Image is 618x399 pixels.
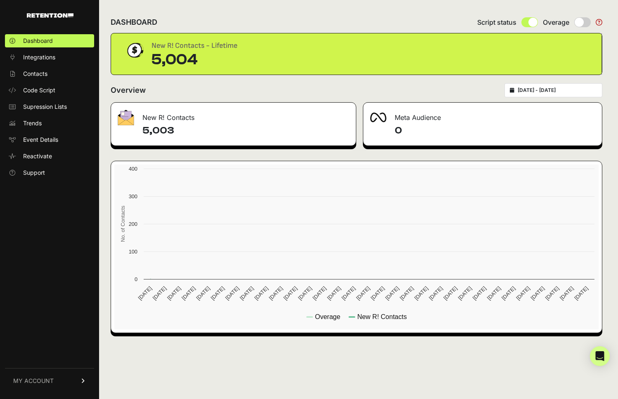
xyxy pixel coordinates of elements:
[357,313,407,320] text: New R! Contacts
[355,285,371,301] text: [DATE]
[530,285,546,301] text: [DATE]
[142,124,349,137] h4: 5,003
[457,285,473,301] text: [DATE]
[370,113,386,122] img: fa-meta-2f981b61bb99beabf952f7030308934f19ce035c18b003e963880cc3fabeebb7.png
[399,285,415,301] text: [DATE]
[442,285,458,301] text: [DATE]
[363,103,602,127] div: Meta Audience
[152,285,168,301] text: [DATE]
[166,285,182,301] text: [DATE]
[369,285,386,301] text: [DATE]
[23,70,47,78] span: Contacts
[13,377,54,385] span: MY ACCOUNT
[111,84,146,96] h2: Overview
[413,285,429,301] text: [DATE]
[395,124,596,137] h4: 0
[573,285,589,301] text: [DATE]
[486,285,502,301] text: [DATE]
[500,285,516,301] text: [DATE]
[124,40,145,61] img: dollar-coin-05c43ed7efb7bc0c12610022525b4bbbb207c7efeef5aecc26f025e68dcafac9.png
[23,152,52,160] span: Reactivate
[384,285,400,301] text: [DATE]
[544,285,560,301] text: [DATE]
[239,285,255,301] text: [DATE]
[137,285,153,301] text: [DATE]
[27,13,73,18] img: Retention.com
[471,285,488,301] text: [DATE]
[282,285,298,301] text: [DATE]
[268,285,284,301] text: [DATE]
[23,136,58,144] span: Event Details
[210,285,226,301] text: [DATE]
[129,221,137,227] text: 200
[543,17,569,27] span: Overage
[23,103,67,111] span: Supression Lists
[23,53,55,61] span: Integrations
[515,285,531,301] text: [DATE]
[23,37,53,45] span: Dashboard
[23,119,42,127] span: Trends
[341,285,357,301] text: [DATE]
[111,103,356,127] div: New R! Contacts
[135,276,137,282] text: 0
[23,169,45,177] span: Support
[152,40,237,52] div: New R! Contacts - Lifetime
[5,150,94,163] a: Reactivate
[129,193,137,199] text: 300
[111,16,157,28] h2: DASHBOARD
[195,285,211,301] text: [DATE]
[23,86,55,94] span: Code Script
[5,166,94,179] a: Support
[224,285,240,301] text: [DATE]
[297,285,313,301] text: [DATE]
[5,67,94,80] a: Contacts
[311,285,327,301] text: [DATE]
[5,133,94,146] a: Event Details
[5,84,94,97] a: Code Script
[5,34,94,47] a: Dashboard
[590,346,610,366] div: Open Intercom Messenger
[152,52,237,68] div: 5,004
[253,285,269,301] text: [DATE]
[120,206,126,242] text: No. of Contacts
[315,313,340,320] text: Overage
[428,285,444,301] text: [DATE]
[118,110,134,125] img: fa-envelope-19ae18322b30453b285274b1b8af3d052b27d846a4fbe8435d1a52b978f639a2.png
[559,285,575,301] text: [DATE]
[5,100,94,113] a: Supression Lists
[5,51,94,64] a: Integrations
[129,249,137,255] text: 100
[477,17,516,27] span: Script status
[5,368,94,393] a: MY ACCOUNT
[129,166,137,172] text: 400
[180,285,197,301] text: [DATE]
[5,117,94,130] a: Trends
[326,285,342,301] text: [DATE]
